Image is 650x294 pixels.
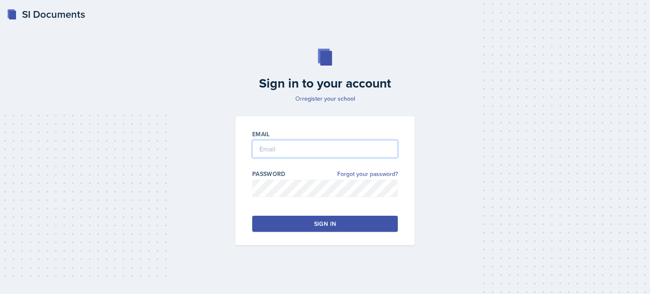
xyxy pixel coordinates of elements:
[337,170,398,179] a: Forgot your password?
[252,216,398,232] button: Sign in
[252,170,286,178] label: Password
[7,7,85,22] a: SI Documents
[302,94,355,103] a: register your school
[314,220,336,228] div: Sign in
[230,94,420,103] p: Or
[252,130,270,138] label: Email
[252,140,398,158] input: Email
[230,76,420,91] h2: Sign in to your account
